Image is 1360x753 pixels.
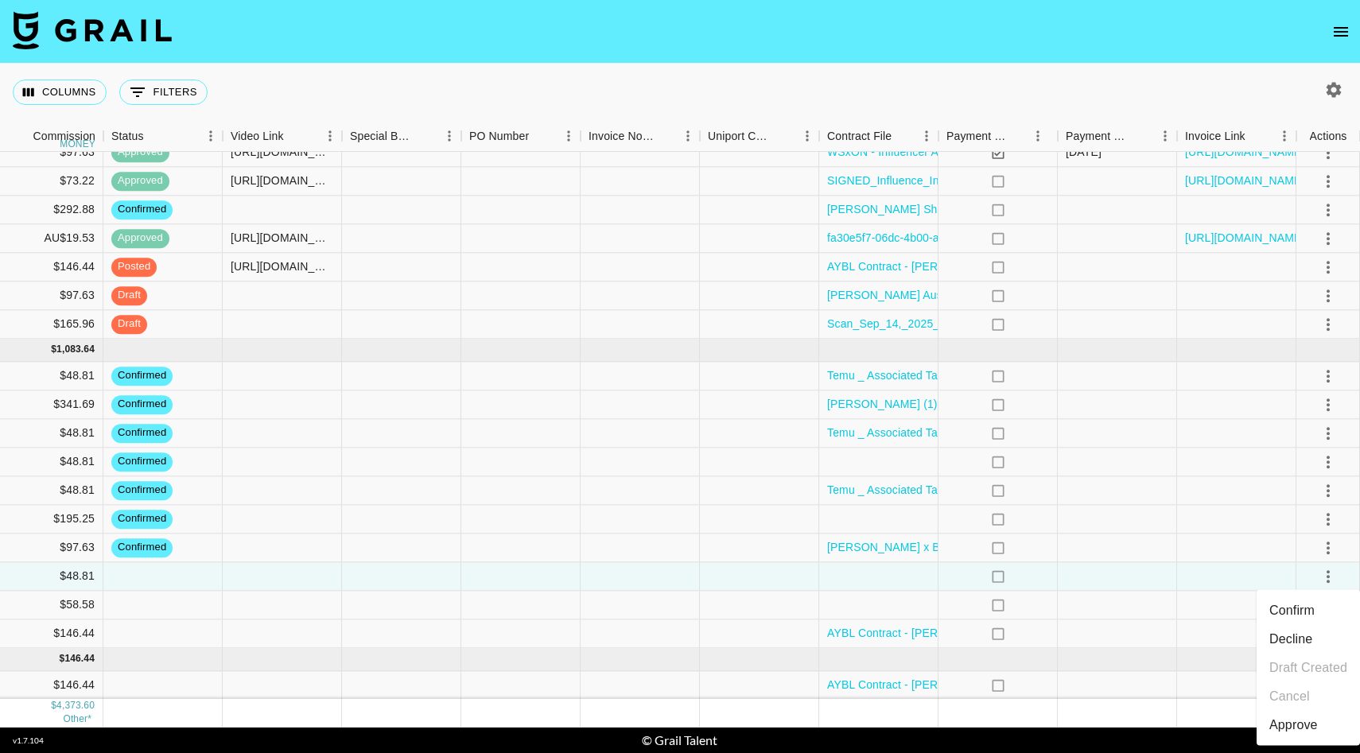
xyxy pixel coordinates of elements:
[1315,254,1342,281] button: select merge strategy
[1273,124,1296,148] button: Menu
[111,174,169,189] span: approved
[1315,225,1342,252] button: select merge strategy
[284,125,306,147] button: Sort
[827,202,1253,218] a: [PERSON_NAME] SharkNinja_Influencer Agreement_([GEOGRAPHIC_DATA]).docx
[111,203,173,218] span: confirmed
[589,121,654,152] div: Invoice Notes
[1315,506,1342,533] button: select merge strategy
[827,425,1190,441] a: Temu _ Associated Talent Ltd master network agreement_signed (3).pdf
[1315,391,1342,418] button: select merge strategy
[60,139,95,149] div: money
[827,231,1063,246] a: fa30e5f7-06dc-4b00-aa6a-664b789ba073.JPG
[915,124,938,148] button: Menu
[1315,534,1342,561] button: select merge strategy
[700,121,819,152] div: Uniport Contact Email
[342,121,461,152] div: Special Booking Type
[1315,448,1342,475] button: select merge strategy
[1315,563,1342,590] button: select merge strategy
[318,124,342,148] button: Menu
[10,125,33,147] button: Sort
[557,124,581,148] button: Menu
[1185,173,1305,189] a: [URL][DOMAIN_NAME]
[437,124,461,148] button: Menu
[642,732,717,748] div: © Grail Talent
[827,540,1078,556] a: [PERSON_NAME] x Beam [DATE] Agreement.pdf
[1185,231,1305,246] a: [URL][DOMAIN_NAME]
[461,121,581,152] div: PO Number
[111,398,173,413] span: confirmed
[1245,125,1268,147] button: Sort
[111,483,173,499] span: confirmed
[1315,311,1342,338] button: select merge strategy
[111,146,169,161] span: approved
[827,288,1084,304] a: [PERSON_NAME] Aussie Contract.docx (1) (1).pdf
[892,125,914,147] button: Sort
[1177,121,1296,152] div: Invoice Link
[1185,145,1305,161] a: [URL][DOMAIN_NAME]
[111,541,173,556] span: confirmed
[819,121,938,152] div: Contract File
[231,145,333,161] div: https://www.tiktok.com/@chesneystanley/video/7545581895162072350?lang=en
[60,653,65,666] div: $
[111,260,157,275] span: posted
[1269,716,1318,735] div: Approve
[827,121,892,152] div: Contract File
[51,344,56,357] div: $
[111,121,144,152] div: Status
[1296,121,1360,152] div: Actions
[1315,420,1342,447] button: select merge strategy
[1066,121,1131,152] div: Payment Sent Date
[119,80,208,105] button: Show filters
[56,344,95,357] div: 1,083.64
[111,369,173,384] span: confirmed
[1058,121,1177,152] div: Payment Sent Date
[795,124,819,148] button: Menu
[13,11,172,49] img: Grail Talent
[51,700,56,713] div: $
[223,121,342,152] div: Video Link
[64,653,95,666] div: 146.44
[581,121,700,152] div: Invoice Notes
[827,173,1155,189] a: SIGNED_Influence_Instagram_RebeccaWatson_August2025.pdf
[654,125,676,147] button: Sort
[827,145,1204,161] a: WSxON - Influencer Agreement - [PERSON_NAME] - Grail Talent_final.pdf
[1325,16,1357,48] button: open drawer
[1131,125,1153,147] button: Sort
[1153,124,1177,148] button: Menu
[1066,145,1102,161] div: 9/8/2025
[56,700,95,713] div: 4,373.60
[111,317,147,332] span: draft
[231,259,333,275] div: https://www.instagram.com/p/DOwUyh8Digz/?img_index=1
[111,455,173,470] span: confirmed
[199,124,223,148] button: Menu
[415,125,437,147] button: Sort
[1315,477,1342,504] button: select merge strategy
[1315,196,1342,223] button: select merge strategy
[1026,124,1050,148] button: Menu
[946,121,1008,152] div: Payment Sent
[111,512,173,527] span: confirmed
[827,368,1190,384] a: Temu _ Associated Talent Ltd master network agreement_signed (3).pdf
[144,125,166,147] button: Sort
[111,426,173,441] span: confirmed
[103,121,223,152] div: Status
[111,289,147,304] span: draft
[1315,139,1342,166] button: select merge strategy
[827,483,1190,499] a: Temu _ Associated Talent Ltd master network agreement_signed (3).pdf
[231,173,333,189] div: https://www.instagram.com/stories/rebecca_sue_watson/3721682841982588299/
[827,259,1041,275] a: AYBL Contract - [PERSON_NAME] (1).pdf
[1315,168,1342,195] button: select merge strategy
[1008,125,1031,147] button: Sort
[1310,121,1347,152] div: Actions
[938,121,1058,152] div: Payment Sent
[1257,625,1360,654] li: Decline
[676,124,700,148] button: Menu
[827,397,982,413] a: [PERSON_NAME] (1) (1).docx
[13,736,44,746] div: v 1.7.104
[231,121,284,152] div: Video Link
[827,677,1041,693] a: AYBL Contract - [PERSON_NAME] (1).pdf
[1257,596,1360,625] li: Confirm
[63,714,91,725] span: AU$ 19.53
[1315,282,1342,309] button: select merge strategy
[827,316,1048,332] a: Scan_Sep_14,_2025_at_2_14 PM[1] (1).pdf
